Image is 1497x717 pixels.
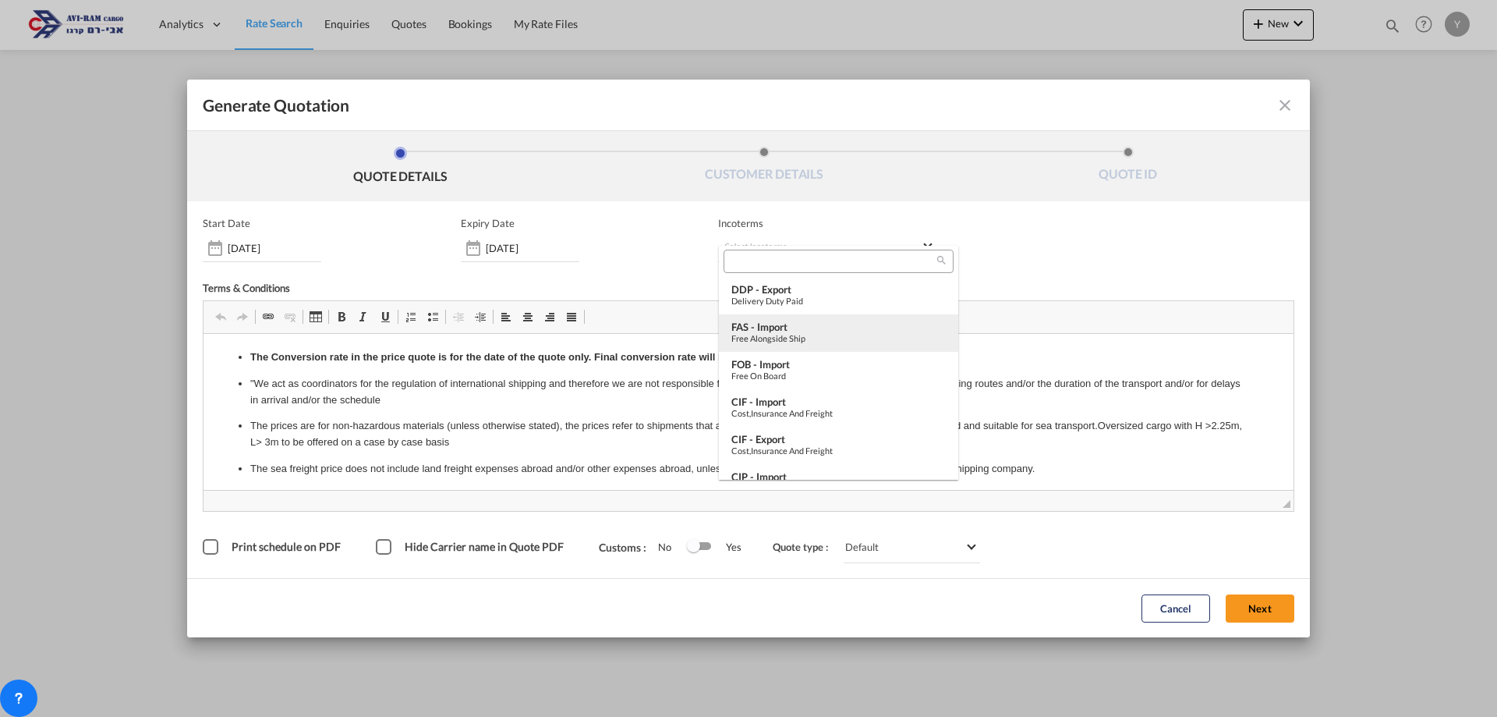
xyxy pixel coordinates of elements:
p: "We act as coordinators for the regulation of international shipping and therefore we are not res... [47,42,1043,75]
div: DDP - export [731,283,946,296]
div: Cost,Insurance and Freight [731,408,946,418]
p: The prices are for non-hazardous materials (unless otherwise stated), the prices refer to shipmen... [47,84,1043,117]
p: The sea transport prices are subject to the prices of the shipping companies and may change accor... [47,154,1043,170]
div: FOB - import [731,358,946,371]
div: Free Alongside Ship [731,333,946,343]
md-icon: icon-magnify [936,254,947,266]
strong: The Conversion rate in the price quote is for the date of the quote only. Final conversion rate w... [47,17,732,29]
p: The sea freight price does not include land freight expenses abroad and/or other expenses abroad,... [47,127,1043,144]
div: Free on Board [731,371,946,381]
div: CIF - import [731,396,946,408]
div: CIP - import [731,470,946,483]
div: Cost,Insurance and Freight [731,445,946,456]
div: Delivery Duty Paid [731,296,946,306]
div: CIF - export [731,433,946,445]
div: FAS - import [731,321,946,333]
